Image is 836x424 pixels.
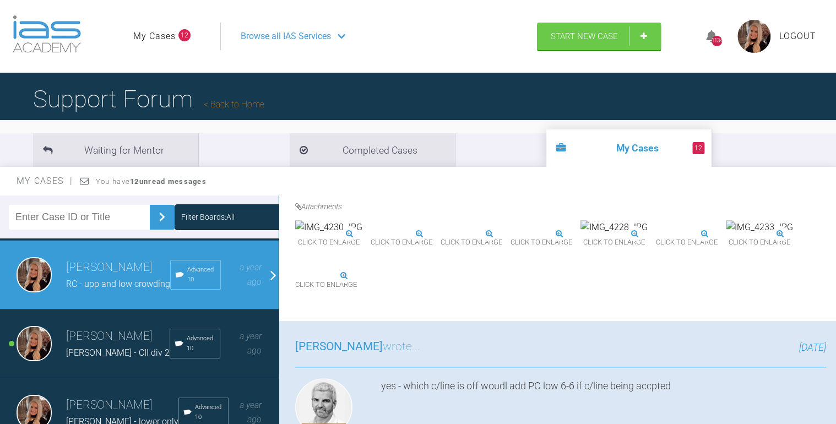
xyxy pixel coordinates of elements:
[748,234,815,251] span: Click to enlarge
[17,326,52,361] img: Emma Wall
[597,220,664,235] img: IMG_4228.JPG
[66,258,170,277] h3: [PERSON_NAME]
[66,279,170,289] span: RC - upp and low crowding
[17,257,52,292] img: Emma Wall
[66,327,170,346] h3: [PERSON_NAME]
[546,129,712,167] li: My Cases
[240,331,262,356] span: a year ago
[522,234,589,251] span: Click to enlarge
[295,220,362,235] img: IMG_4230.JPG
[187,334,215,354] span: Advanced 10
[33,133,198,167] li: Waiting for Mentor
[712,36,722,46] div: 1134
[672,234,740,251] span: Click to enlarge
[748,220,815,235] img: IMG_4233.JPG
[371,220,438,235] img: IMG_4229.JPG
[66,396,178,415] h3: [PERSON_NAME]
[66,347,170,358] span: [PERSON_NAME] - CII div 2
[737,20,770,53] img: profile.png
[290,133,455,167] li: Completed Cases
[799,341,826,353] span: [DATE]
[181,211,235,223] div: Filter Boards: All
[241,29,331,44] span: Browse all IAS Services
[371,234,438,251] span: Click to enlarge
[240,262,262,287] span: a year ago
[17,176,73,186] span: My Cases
[446,220,513,235] img: IMG_4231.JPG
[295,200,826,213] h4: Attachments
[295,234,362,251] span: Click to enlarge
[133,29,176,44] a: My Cases
[33,80,264,118] h1: Support Forum
[597,234,664,251] span: Click to enlarge
[295,276,362,293] span: Click to enlarge
[130,177,207,186] strong: 12 unread messages
[446,234,513,251] span: Click to enlarge
[195,403,224,422] span: Advanced 10
[295,262,362,276] img: IMG_4234.JPG
[153,208,171,226] img: chevronRight.28bd32b0.svg
[522,220,589,235] img: IMG_4232.JPG
[204,99,264,110] a: Back to Home
[537,23,661,50] a: Start New Case
[295,340,383,353] span: [PERSON_NAME]
[551,31,618,41] span: Start New Case
[96,177,207,186] span: You have
[692,142,704,154] span: 12
[295,338,420,356] h3: wrote...
[187,265,216,285] span: Advanced 10
[9,205,150,230] input: Enter Case ID or Title
[672,220,740,235] img: IMG_4227.JPG
[779,29,816,44] a: Logout
[13,15,81,53] img: logo-light.3e3ef733.png
[178,29,191,41] span: 12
